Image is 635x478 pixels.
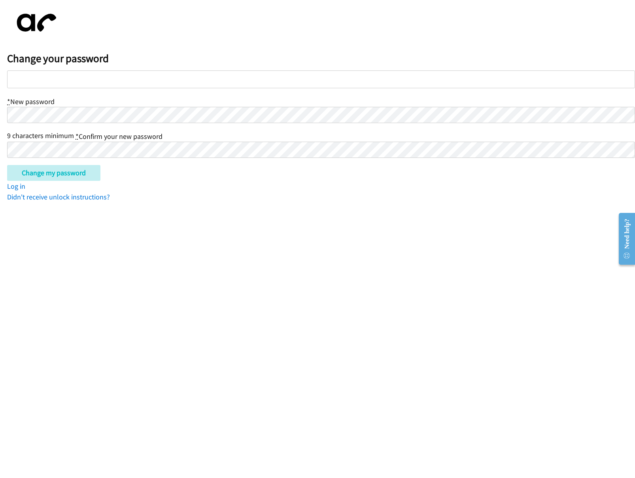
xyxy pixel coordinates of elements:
abbr: required [7,97,10,106]
img: aphone-8a226864a2ddd6a5e75d1ebefc011f4aa8f32683c2d82f3fb0802fe031f96514.svg [7,7,62,38]
input: Change my password [7,165,100,181]
abbr: required [76,132,79,141]
label: Confirm your new password [76,132,163,141]
label: New password [7,97,55,106]
a: Didn't receive unlock instructions? [7,192,110,201]
a: Log in [7,182,25,191]
h2: Change your password [7,52,635,65]
iframe: Resource Center [612,207,635,270]
span: 9 characters minimum [7,131,74,140]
